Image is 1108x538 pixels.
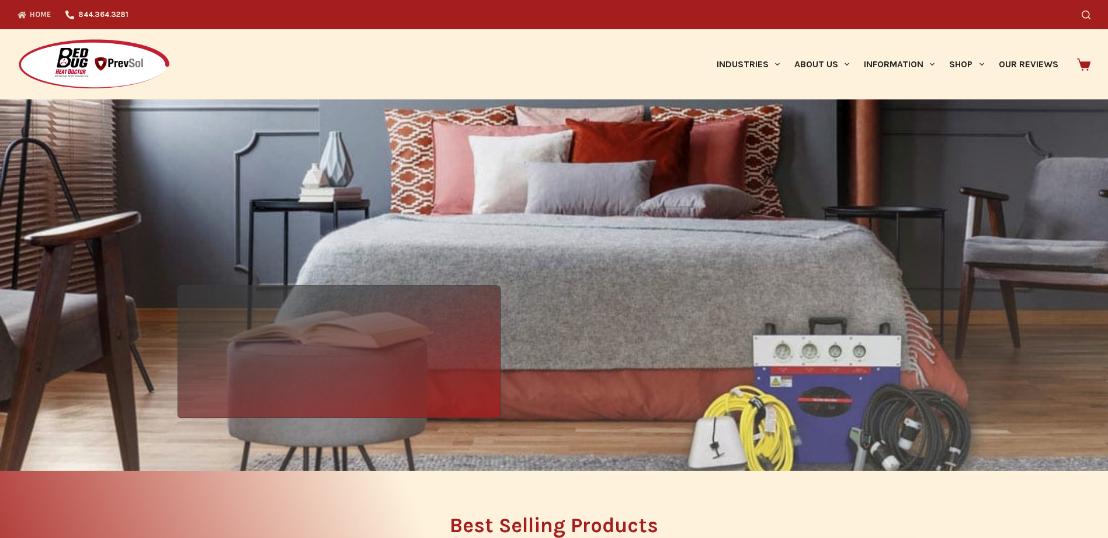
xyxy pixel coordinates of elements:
a: Information [857,29,942,99]
button: Search [1082,11,1090,19]
a: Shop [942,29,991,99]
a: About Us [787,29,856,99]
img: Prevsol/Bed Bug Heat Doctor [18,39,171,91]
nav: Primary [709,29,1065,99]
a: Our Reviews [991,29,1065,99]
h2: Best Selling Products [178,515,931,536]
a: Industries [709,29,787,99]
